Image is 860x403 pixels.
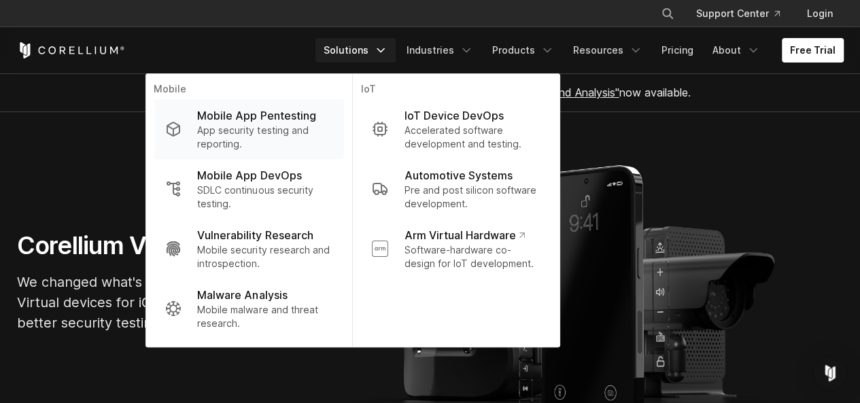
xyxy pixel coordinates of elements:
div: Open Intercom Messenger [814,357,846,389]
a: Pricing [653,38,702,63]
div: Navigation Menu [315,38,844,63]
p: App security testing and reporting. [197,124,332,151]
a: Resources [565,38,651,63]
p: Mobile [154,82,343,99]
a: Solutions [315,38,396,63]
p: Malware Analysis [197,287,287,303]
a: Industries [398,38,481,63]
p: Mobile App DevOps [197,167,301,183]
p: We changed what's possible, so you can build what's next. Virtual devices for iOS, Android, and A... [17,272,425,333]
p: IoT Device DevOps [404,107,503,124]
a: Vulnerability Research Mobile security research and introspection. [154,219,343,279]
a: Products [484,38,562,63]
div: Navigation Menu [644,1,844,26]
p: IoT [360,82,551,99]
a: Malware Analysis Mobile malware and threat research. [154,279,343,338]
a: Mobile App DevOps SDLC continuous security testing. [154,159,343,219]
a: Arm Virtual Hardware Software-hardware co-design for IoT development. [360,219,551,279]
a: Mobile App Pentesting App security testing and reporting. [154,99,343,159]
p: Vulnerability Research [197,227,313,243]
p: Accelerated software development and testing. [404,124,540,151]
a: Support Center [685,1,791,26]
a: Automotive Systems Pre and post silicon software development. [360,159,551,219]
h1: Corellium Virtual Hardware [17,230,425,261]
p: Pre and post silicon software development. [404,183,540,211]
p: Arm Virtual Hardware [404,227,524,243]
a: Free Trial [782,38,844,63]
p: Software-hardware co-design for IoT development. [404,243,540,270]
p: Mobile App Pentesting [197,107,315,124]
a: Corellium Home [17,42,125,58]
p: Mobile malware and threat research. [197,303,332,330]
button: Search [655,1,680,26]
p: SDLC continuous security testing. [197,183,332,211]
p: Automotive Systems [404,167,512,183]
p: Mobile security research and introspection. [197,243,332,270]
a: Login [796,1,844,26]
a: About [704,38,768,63]
a: IoT Device DevOps Accelerated software development and testing. [360,99,551,159]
